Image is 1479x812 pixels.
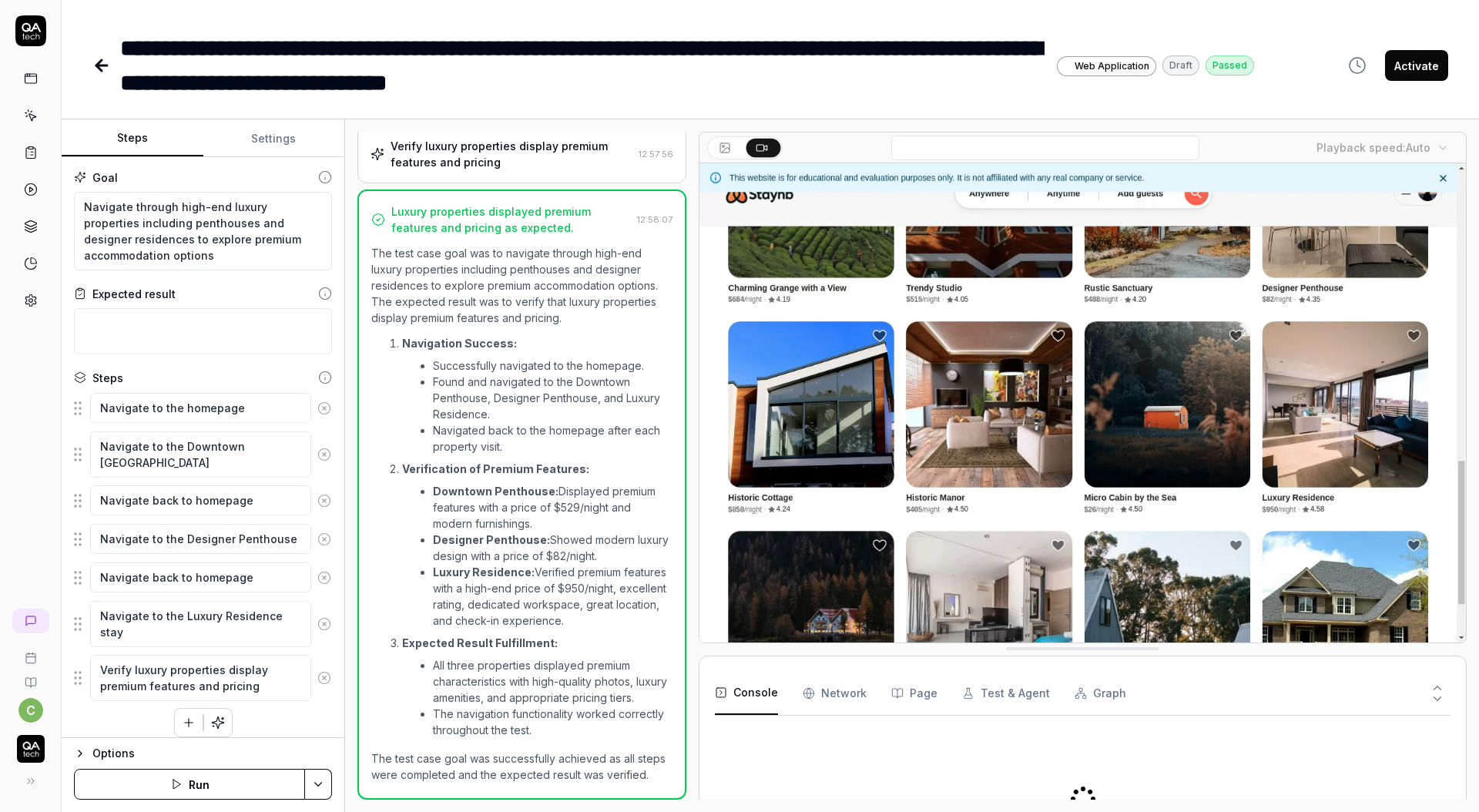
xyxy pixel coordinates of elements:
button: Remove step [311,609,337,639]
a: Web Application [1057,55,1156,76]
a: Documentation [6,664,55,689]
strong: Downtown Penthouse: [433,485,558,498]
a: Book a call with us [6,639,55,664]
li: The navigation functionality worked correctly throughout the test. [433,706,672,738]
button: QA Tech Logo [6,723,55,766]
button: Settings [203,120,345,157]
button: Activate [1385,50,1448,81]
button: Remove step [311,393,337,424]
div: Luxury properties displayed premium features and pricing as expected. [391,203,631,236]
button: Network [803,672,867,715]
div: Suggestions [74,600,332,648]
div: Expected result [92,286,176,302]
button: Test & Agent [962,672,1050,715]
strong: Expected Result Fulfillment: [402,636,558,649]
li: Successfully navigated to the homepage. [433,357,672,374]
div: Suggestions [74,431,332,478]
li: Found and navigated to the Downtown Penthouse, Designer Penthouse, and Luxury Residence. [433,374,672,422]
button: c [18,698,43,723]
div: Suggestions [74,392,332,424]
strong: Luxury Residence: [433,565,535,579]
div: Goal [92,169,118,186]
div: Options [92,744,332,763]
button: Run [74,769,305,800]
button: Remove step [311,562,337,593]
span: Web Application [1075,59,1149,73]
a: New conversation [12,609,49,633]
img: QA Tech Logo [17,735,45,763]
button: Console [715,672,778,715]
li: Verified premium features with a high-end price of $950/night, excellent rating, dedicated worksp... [433,564,672,629]
div: Suggestions [74,485,332,517]
li: All three properties displayed premium characteristics with high-quality photos, luxury amenities... [433,657,672,706]
button: Options [74,744,332,763]
p: The test case goal was to navigate through high-end luxury properties including penthouses and de... [371,245,672,326]
button: Graph [1075,672,1126,715]
strong: Navigation Success: [402,337,517,350]
li: Showed modern luxury design with a price of $82/night. [433,532,672,564]
button: View version history [1339,50,1376,81]
button: Remove step [311,439,337,470]
div: Verify luxury properties display premium features and pricing [391,138,632,170]
div: Draft [1162,55,1199,75]
button: Steps [62,120,203,157]
strong: Designer Penthouse: [433,533,550,546]
p: The test case goal was successfully achieved as all steps were completed and the expected result ... [371,750,672,783]
button: Remove step [311,485,337,516]
li: Displayed premium features with a price of $529/night and modern furnishings. [433,483,672,532]
div: Passed [1206,55,1254,75]
div: Suggestions [74,523,332,555]
div: Steps [92,370,123,386]
strong: Verification of Premium Features: [402,462,589,475]
li: Navigated back to the homepage after each property visit. [433,422,672,455]
button: Remove step [311,524,337,555]
time: 12:57:56 [639,149,673,159]
button: Page [891,672,937,715]
button: Remove step [311,663,337,693]
time: 12:58:07 [637,214,672,225]
div: Playback speed: [1316,139,1430,156]
div: Suggestions [74,654,332,702]
div: Suggestions [74,562,332,594]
